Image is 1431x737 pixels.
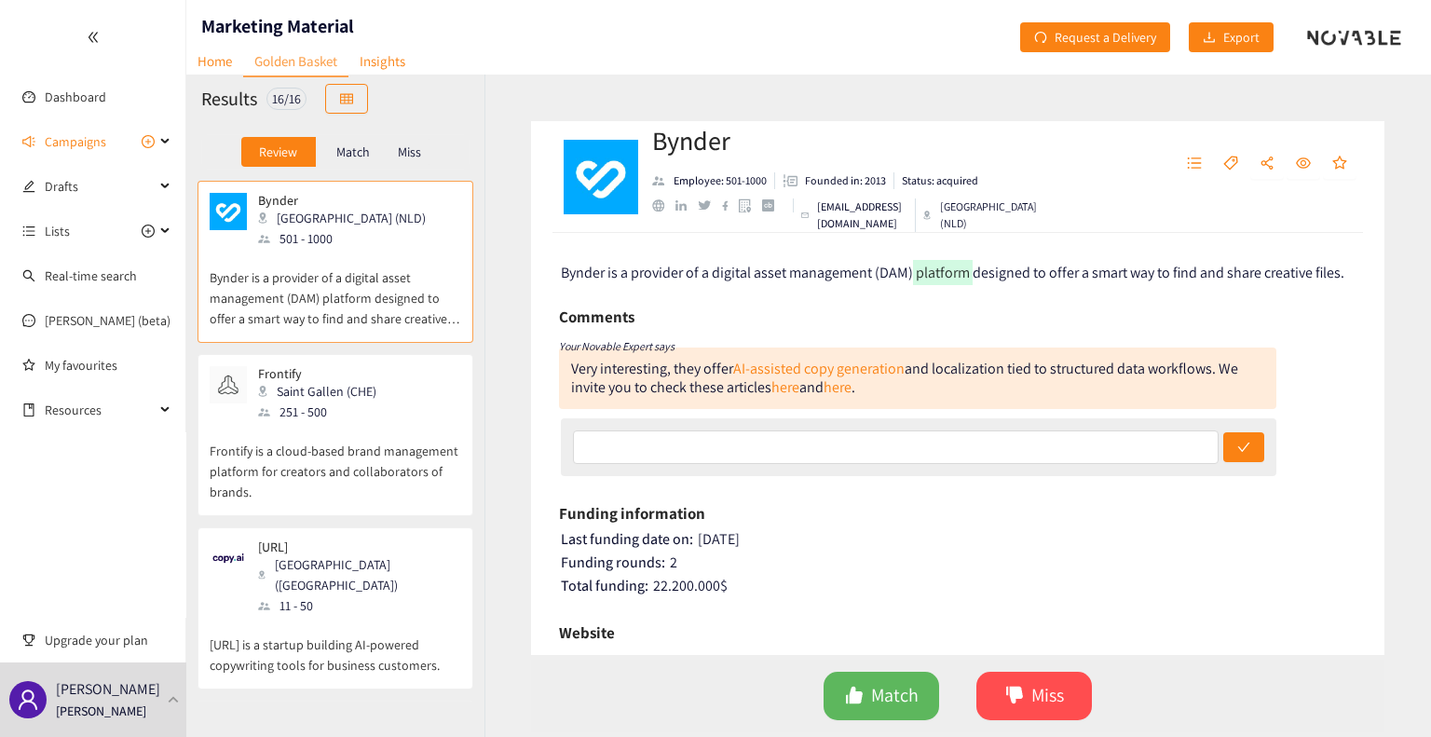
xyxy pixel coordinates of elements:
[1287,149,1320,179] button: eye
[559,619,615,647] h6: Website
[976,672,1092,720] button: dislikeMiss
[561,529,693,549] span: Last funding date on:
[652,172,775,189] li: Employees
[762,199,785,212] a: crunchbase
[652,122,1028,159] h2: Bynder
[698,200,721,210] a: twitter
[258,193,426,208] p: Bynder
[824,377,852,397] a: here
[1296,156,1311,172] span: eye
[266,88,307,110] div: 16 / 16
[817,198,907,232] p: [EMAIL_ADDRESS][DOMAIN_NAME]
[56,701,146,721] p: [PERSON_NAME]
[210,366,247,403] img: Snapshot of the company's website
[142,135,155,148] span: plus-circle
[871,681,919,710] span: Match
[845,686,864,707] span: like
[561,263,913,282] span: Bynder is a provider of a digital asset management (DAM)
[722,200,740,211] a: facebook
[22,135,35,148] span: sound
[805,172,886,189] p: Founded in: 2013
[559,499,705,527] h6: Funding information
[45,267,137,284] a: Real-time search
[243,47,348,77] a: Golden Basket
[258,228,437,249] div: 501 - 1000
[1189,22,1274,52] button: downloadExport
[45,123,106,160] span: Campaigns
[1187,156,1202,172] span: unordered-list
[258,402,388,422] div: 251 - 500
[22,403,35,416] span: book
[45,312,170,329] a: [PERSON_NAME] (beta)
[201,13,354,39] h1: Marketing Material
[17,689,39,711] span: user
[1223,27,1260,48] span: Export
[775,172,894,189] li: Founded in year
[1034,31,1047,46] span: redo
[562,649,720,679] button: [URL][DOMAIN_NAME]
[142,225,155,238] span: plus-circle
[1323,149,1356,179] button: star
[652,199,675,212] a: website
[258,554,459,595] div: [GEOGRAPHIC_DATA] ([GEOGRAPHIC_DATA])
[1178,149,1211,179] button: unordered-list
[210,616,461,676] p: [URL] is a startup building AI-powered copywriting tools for business customers.
[564,140,638,214] img: Company Logo
[733,359,905,378] a: AI‑assisted copy generation
[1031,681,1064,710] span: Miss
[1332,156,1347,172] span: star
[894,172,978,189] li: Status
[258,366,376,381] p: Frontify
[1020,22,1170,52] button: redoRequest a Delivery
[210,249,461,329] p: Bynder is a provider of a digital asset management (DAM) platform designed to offer a smart way t...
[561,553,1357,572] div: 2
[210,539,247,577] img: Snapshot of the company's website
[398,144,421,159] p: Miss
[45,89,106,105] a: Dashboard
[973,263,1344,282] span: designed to offer a smart way to find and share creative files.
[675,200,698,212] a: linkedin
[1250,149,1284,179] button: share-alt
[913,260,973,285] mark: platform
[1214,149,1247,179] button: tag
[1223,432,1264,462] button: check
[561,576,648,595] span: Total funding:
[771,377,799,397] a: here
[45,168,155,205] span: Drafts
[739,198,762,212] a: google maps
[561,553,665,572] span: Funding rounds:
[340,92,353,107] span: table
[1260,156,1274,172] span: share-alt
[258,208,437,228] div: [GEOGRAPHIC_DATA] (NLD)
[258,381,388,402] div: Saint Gallen (CHE)
[674,172,767,189] p: Employee: 501-1000
[1005,686,1024,707] span: dislike
[258,595,459,616] div: 11 - 50
[325,84,368,114] button: table
[56,677,160,701] p: [PERSON_NAME]
[1223,156,1238,172] span: tag
[45,391,155,429] span: Resources
[561,530,1357,549] div: [DATE]
[1338,648,1431,737] iframe: Chat Widget
[923,198,1039,232] div: [GEOGRAPHIC_DATA] (NLD)
[571,359,1238,397] div: Very interesting, they offer and localization tied to structured data workflows. We invite you to...
[336,144,370,159] p: Match
[559,303,634,331] h6: Comments
[45,347,171,384] a: My favourites
[22,634,35,647] span: trophy
[22,180,35,193] span: edit
[562,653,702,676] span: [URL][DOMAIN_NAME]
[561,577,1357,595] div: 22.200.000 $
[348,47,416,75] a: Insights
[1338,648,1431,737] div: Widget de chat
[1203,31,1216,46] span: download
[22,225,35,238] span: unordered-list
[259,144,297,159] p: Review
[45,621,171,659] span: Upgrade your plan
[210,422,461,502] p: Frontify is a cloud-based brand management platform for creators and collaborators of brands.
[902,172,978,189] p: Status: acquired
[1055,27,1156,48] span: Request a Delivery
[258,539,448,554] p: [URL]
[87,31,100,44] span: double-left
